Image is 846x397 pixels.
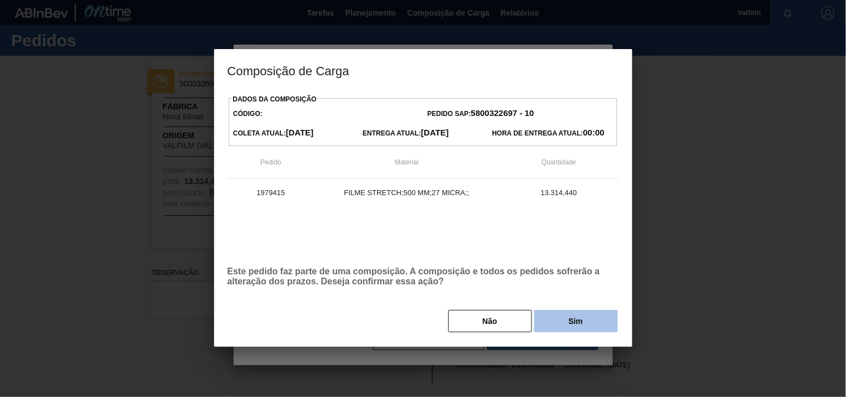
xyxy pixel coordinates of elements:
[228,179,315,207] td: 1979415
[534,310,618,332] button: Sim
[315,179,499,207] td: FILME STRETCH;500 MM;27 MICRA;;
[395,158,419,166] span: Material
[448,310,532,332] button: Não
[233,110,263,118] span: Código:
[228,267,619,287] p: Este pedido faz parte de uma composição. A composição e todos os pedidos sofrerão a alteração dos...
[499,179,619,207] td: 13.314,440
[233,95,317,103] label: Dados da Composição
[214,49,632,91] h3: Composição de Carga
[428,110,534,118] span: Pedido SAP:
[421,128,449,137] strong: [DATE]
[362,129,449,137] span: Entrega Atual:
[260,158,281,166] span: Pedido
[492,129,605,137] span: Hora de Entrega Atual:
[542,158,576,166] span: Quantidade
[286,128,314,137] strong: [DATE]
[583,128,605,137] strong: 00:00
[233,129,313,137] span: Coleta Atual:
[471,108,534,118] strong: 5800322697 - 10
